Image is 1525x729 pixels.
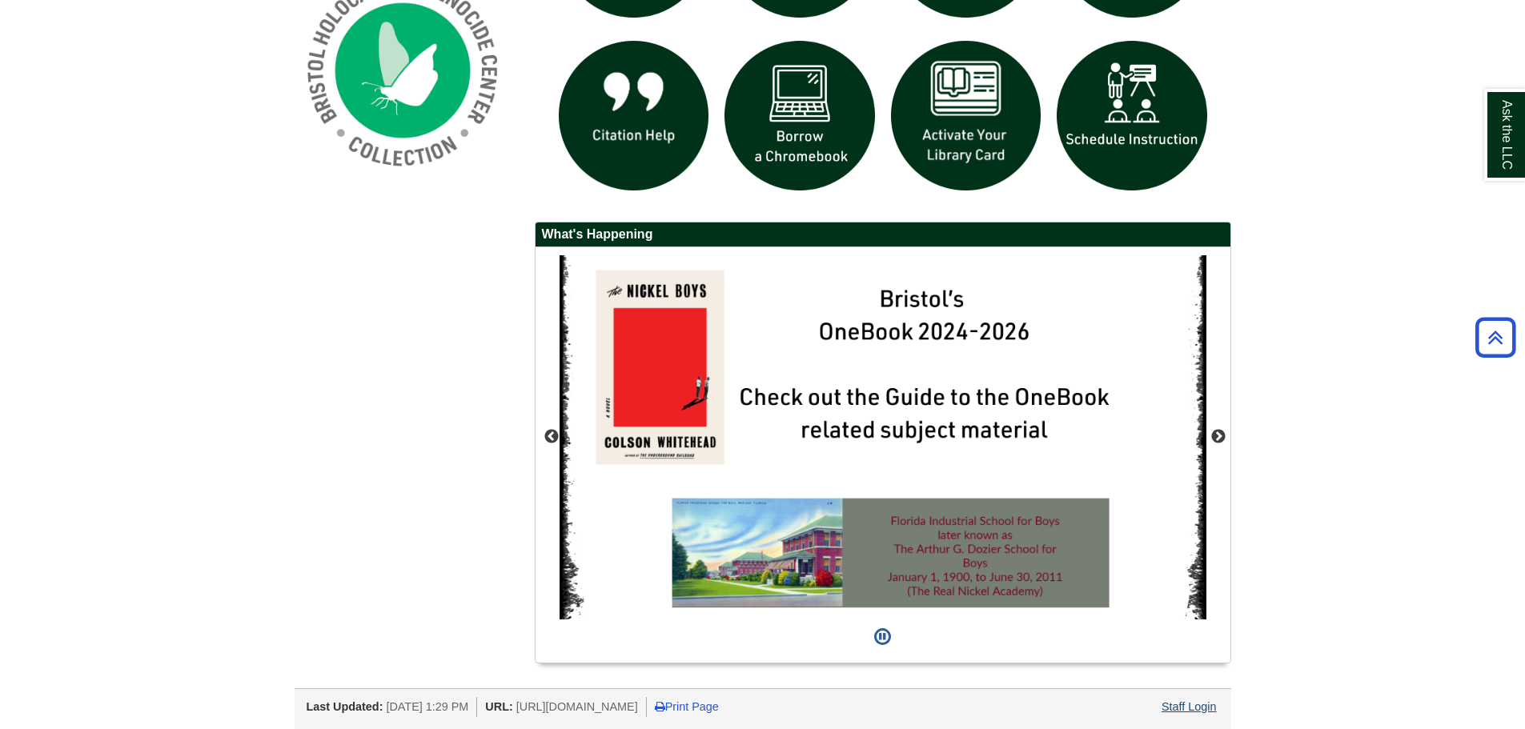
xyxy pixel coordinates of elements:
[655,700,719,713] a: Print Page
[1210,429,1226,445] button: Next
[883,33,1049,199] img: activate Library Card icon links to form to activate student ID into library card
[516,700,638,713] span: [URL][DOMAIN_NAME]
[655,701,665,712] i: Print Page
[1470,326,1521,348] a: Back to Top
[386,700,468,713] span: [DATE] 1:29 PM
[560,255,1206,619] div: This box contains rotating images
[551,33,717,199] img: citation help icon links to citation help guide page
[716,33,883,199] img: Borrow a chromebook icon links to the borrow a chromebook web page
[485,700,512,713] span: URL:
[1049,33,1215,199] img: For faculty. Schedule Library Instruction icon links to form.
[307,700,383,713] span: Last Updated:
[544,429,560,445] button: Previous
[1162,700,1217,713] a: Staff Login
[560,255,1206,619] img: The Nickel Boys OneBook
[869,619,896,655] button: Pause
[536,222,1230,247] h2: What's Happening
